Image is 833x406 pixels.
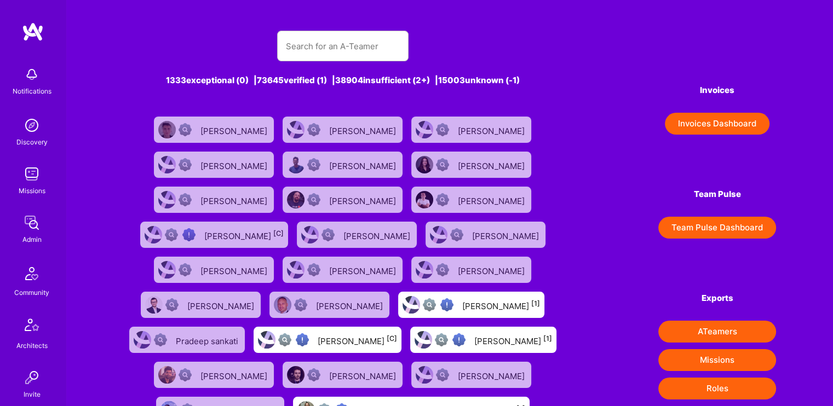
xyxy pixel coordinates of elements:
div: [PERSON_NAME] [458,368,527,382]
div: [PERSON_NAME] [458,263,527,277]
img: Not fully vetted [435,333,448,346]
img: Not Scrubbed [179,368,192,381]
img: User Avatar [416,121,433,138]
div: [PERSON_NAME] [200,123,269,137]
div: [PERSON_NAME] [200,158,269,172]
a: User AvatarNot Scrubbed[PERSON_NAME] [265,287,394,322]
a: User AvatarNot Scrubbed[PERSON_NAME] [407,112,536,147]
div: [PERSON_NAME] [343,228,412,242]
div: [PERSON_NAME] [200,368,269,382]
img: Not Scrubbed [307,193,320,206]
a: Team Pulse Dashboard [658,217,776,239]
div: [PERSON_NAME] [200,193,269,207]
img: User Avatar [416,191,433,208]
div: Notifications [13,85,51,97]
div: Invite [24,388,41,400]
a: User AvatarNot Scrubbed[PERSON_NAME] [136,287,265,322]
div: [PERSON_NAME] [329,368,398,382]
img: High Potential User [440,298,453,311]
a: User AvatarNot Scrubbed[PERSON_NAME] [292,217,421,252]
img: Not Scrubbed [436,158,449,171]
img: User Avatar [145,296,163,314]
img: User Avatar [416,366,433,384]
img: Not Scrubbed [307,158,320,171]
img: Not Scrubbed [179,123,192,136]
img: High Potential User [452,333,466,346]
button: Missions [658,349,776,371]
a: User AvatarNot Scrubbed[PERSON_NAME] [407,182,536,217]
a: User AvatarNot Scrubbed[PERSON_NAME] [150,147,278,182]
img: Not Scrubbed [321,228,335,241]
div: Pradeep sankati [176,333,240,347]
img: discovery [21,114,43,136]
img: logo [22,22,44,42]
img: Community [19,260,45,287]
img: User Avatar [158,191,176,208]
img: Not Scrubbed [450,228,463,241]
a: User AvatarNot Scrubbed[PERSON_NAME] [150,182,278,217]
a: User AvatarNot Scrubbed[PERSON_NAME] [150,252,278,287]
h4: Team Pulse [658,189,776,199]
div: [PERSON_NAME] [204,228,284,242]
div: Architects [16,340,48,351]
a: User AvatarNot Scrubbed[PERSON_NAME] [150,112,278,147]
img: User Avatar [403,296,420,314]
img: User Avatar [287,261,305,279]
img: Not Scrubbed [179,158,192,171]
a: User AvatarNot Scrubbed[PERSON_NAME] [278,357,407,392]
img: Not Scrubbed [165,298,179,311]
a: User AvatarNot fully vettedHigh Potential User[PERSON_NAME][C] [249,322,406,357]
a: Invoices Dashboard [658,113,776,135]
div: [PERSON_NAME] [329,193,398,207]
sup: [1] [531,299,540,308]
input: Search for an A-Teamer [286,32,400,60]
div: Community [14,287,49,298]
div: [PERSON_NAME] [458,158,527,172]
div: [PERSON_NAME] [200,263,269,277]
a: User AvatarNot fully vettedHigh Potential User[PERSON_NAME][1] [394,287,549,322]
img: Not Scrubbed [436,193,449,206]
div: [PERSON_NAME] [472,228,541,242]
a: User AvatarNot Scrubbed[PERSON_NAME] [407,147,536,182]
a: User AvatarNot fully vettedHigh Potential User[PERSON_NAME][C] [136,217,292,252]
img: Not fully vetted [423,298,436,311]
img: High Potential User [182,228,196,241]
div: [PERSON_NAME] [329,263,398,277]
img: User Avatar [301,226,319,243]
a: User AvatarNot Scrubbed[PERSON_NAME] [407,252,536,287]
img: Not fully vetted [165,228,178,241]
a: User AvatarNot Scrubbed[PERSON_NAME] [278,182,407,217]
img: User Avatar [158,156,176,173]
img: User Avatar [158,366,176,384]
img: User Avatar [158,261,176,279]
a: User AvatarNot Scrubbed[PERSON_NAME] [421,217,550,252]
img: User Avatar [287,366,305,384]
a: User AvatarNot Scrubbed[PERSON_NAME] [278,147,407,182]
button: ATeamers [658,321,776,343]
img: Not Scrubbed [307,368,320,381]
div: Discovery [16,136,48,148]
div: [PERSON_NAME] [329,158,398,172]
button: Roles [658,378,776,399]
sup: [C] [273,229,284,237]
img: Not Scrubbed [294,298,307,311]
a: User AvatarNot Scrubbed[PERSON_NAME] [150,357,278,392]
img: User Avatar [145,226,162,243]
img: User Avatar [158,121,176,138]
sup: [C] [387,334,397,343]
img: Not Scrubbed [436,368,449,381]
img: Not Scrubbed [179,193,192,206]
img: admin teamwork [21,212,43,234]
button: Invoices Dashboard [665,113,769,135]
img: Not Scrubbed [154,333,167,346]
img: Not Scrubbed [307,263,320,276]
img: User Avatar [430,226,447,243]
img: User Avatar [416,261,433,279]
img: User Avatar [258,331,275,349]
a: User AvatarNot fully vettedHigh Potential User[PERSON_NAME][1] [406,322,561,357]
img: Not Scrubbed [436,123,449,136]
img: Not fully vetted [278,333,291,346]
div: [PERSON_NAME] [458,193,527,207]
div: 1333 exceptional (0) | 73645 verified (1) | 38904 insufficient (2+) | 15003 unknown (-1) [123,74,562,86]
div: [PERSON_NAME] [187,298,256,312]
